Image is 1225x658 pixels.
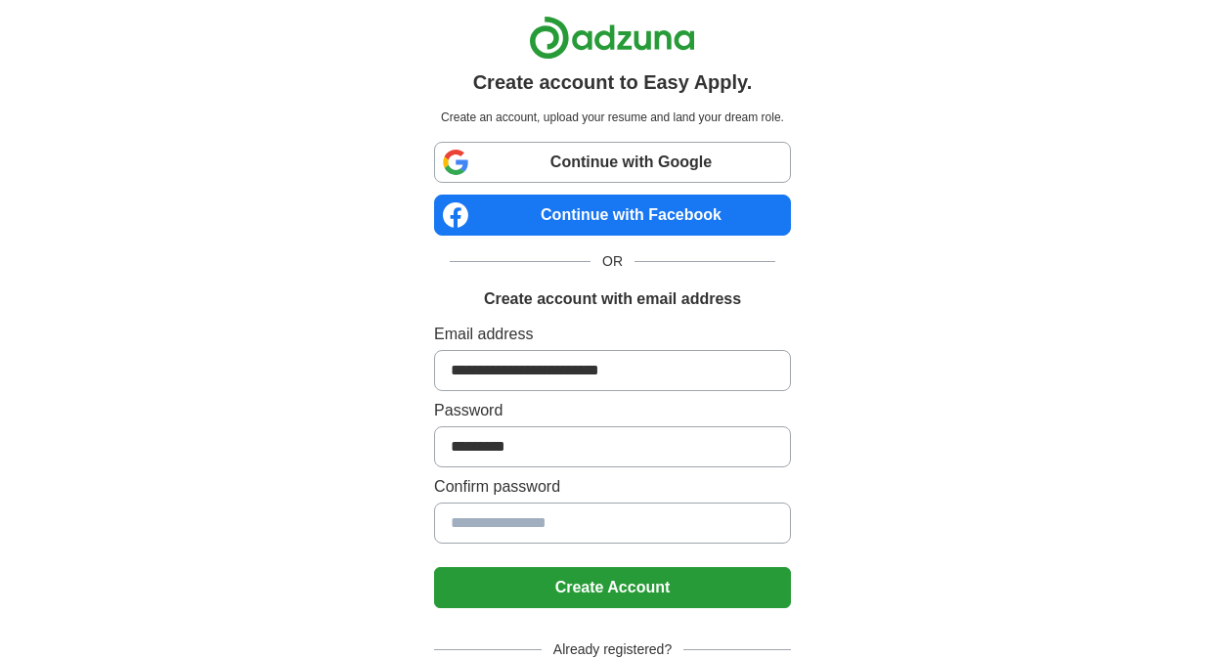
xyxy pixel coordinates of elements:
[473,67,753,97] h1: Create account to Easy Apply.
[434,399,791,422] label: Password
[529,16,695,60] img: Adzuna logo
[434,195,791,236] a: Continue with Facebook
[434,142,791,183] a: Continue with Google
[434,323,791,346] label: Email address
[484,287,741,311] h1: Create account with email address
[434,567,791,608] button: Create Account
[438,109,787,126] p: Create an account, upload your resume and land your dream role.
[434,475,791,499] label: Confirm password
[591,251,634,272] span: OR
